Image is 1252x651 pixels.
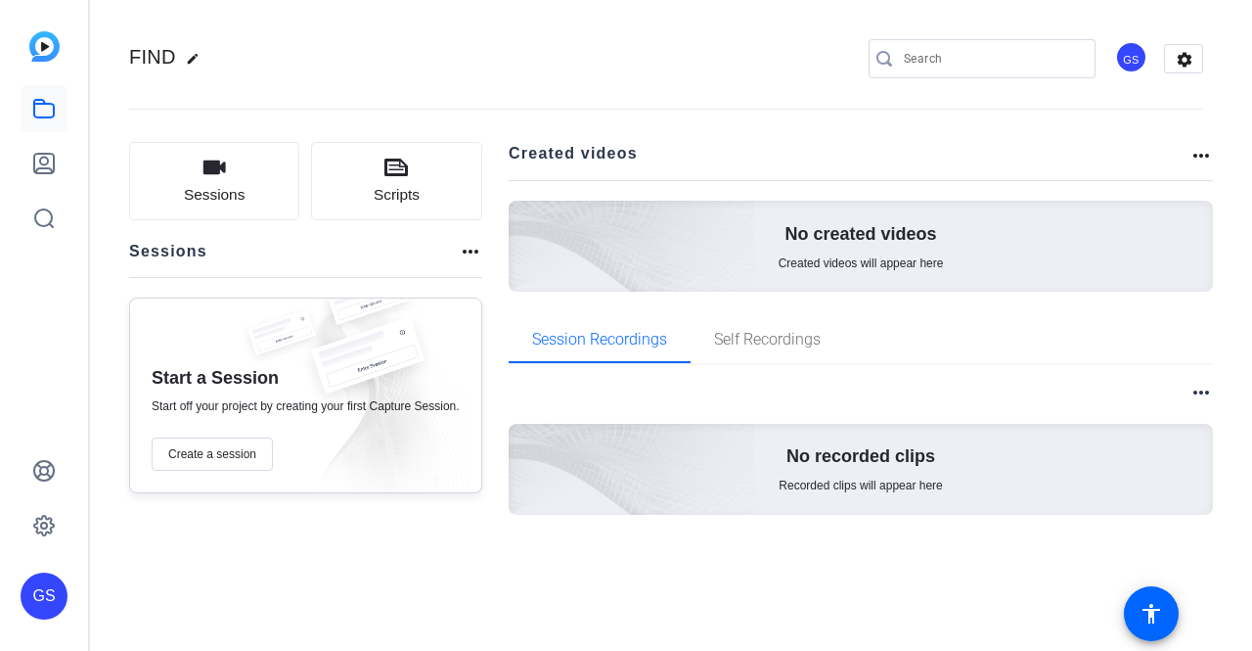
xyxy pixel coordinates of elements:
p: No created videos [785,222,937,246]
mat-icon: settings [1165,45,1204,74]
span: Session Recordings [532,332,667,348]
img: fake-session.png [238,310,326,368]
div: GS [21,573,67,620]
p: Start a Session [152,366,279,390]
mat-icon: accessibility [1140,602,1163,626]
span: Create a session [168,446,256,462]
img: Creted videos background [291,7,757,432]
button: Create a session [152,438,273,471]
p: No recorded clips [786,444,935,468]
img: fake-session.png [314,269,422,341]
mat-icon: more_horiz [1189,381,1213,404]
button: Scripts [311,142,481,220]
span: Recorded clips will appear here [779,478,942,493]
button: Sessions [129,142,299,220]
mat-icon: more_horiz [459,240,482,263]
h2: Created videos [509,142,1189,180]
mat-icon: edit [186,52,209,75]
span: Scripts [374,183,420,206]
ngx-avatar: Gomati S [1115,41,1149,75]
img: fake-session.png [294,318,441,415]
span: Self Recordings [714,332,821,348]
h2: Sessions [129,240,207,277]
img: embarkstudio-empty-session.png [282,293,471,502]
input: Search [904,47,1080,70]
mat-icon: more_horiz [1189,144,1213,167]
span: Sessions [184,183,245,206]
div: GS [1115,41,1147,73]
span: FIND [129,46,176,68]
span: Start off your project by creating your first Capture Session. [152,398,460,414]
img: blue-gradient.svg [29,31,60,62]
span: Created videos will appear here [779,256,944,271]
